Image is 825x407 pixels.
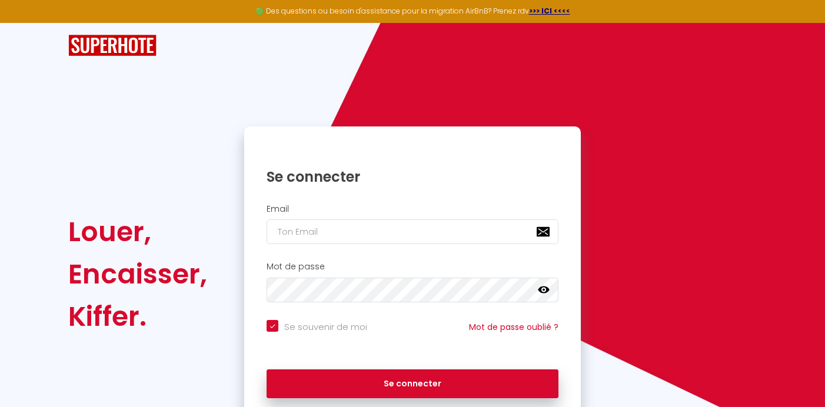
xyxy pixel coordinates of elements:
[68,295,207,338] div: Kiffer.
[267,262,558,272] h2: Mot de passe
[267,204,558,214] h2: Email
[267,369,558,399] button: Se connecter
[68,35,157,56] img: SuperHote logo
[68,253,207,295] div: Encaisser,
[68,211,207,253] div: Louer,
[267,168,558,186] h1: Se connecter
[469,321,558,333] a: Mot de passe oublié ?
[267,219,558,244] input: Ton Email
[529,6,570,16] a: >>> ICI <<<<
